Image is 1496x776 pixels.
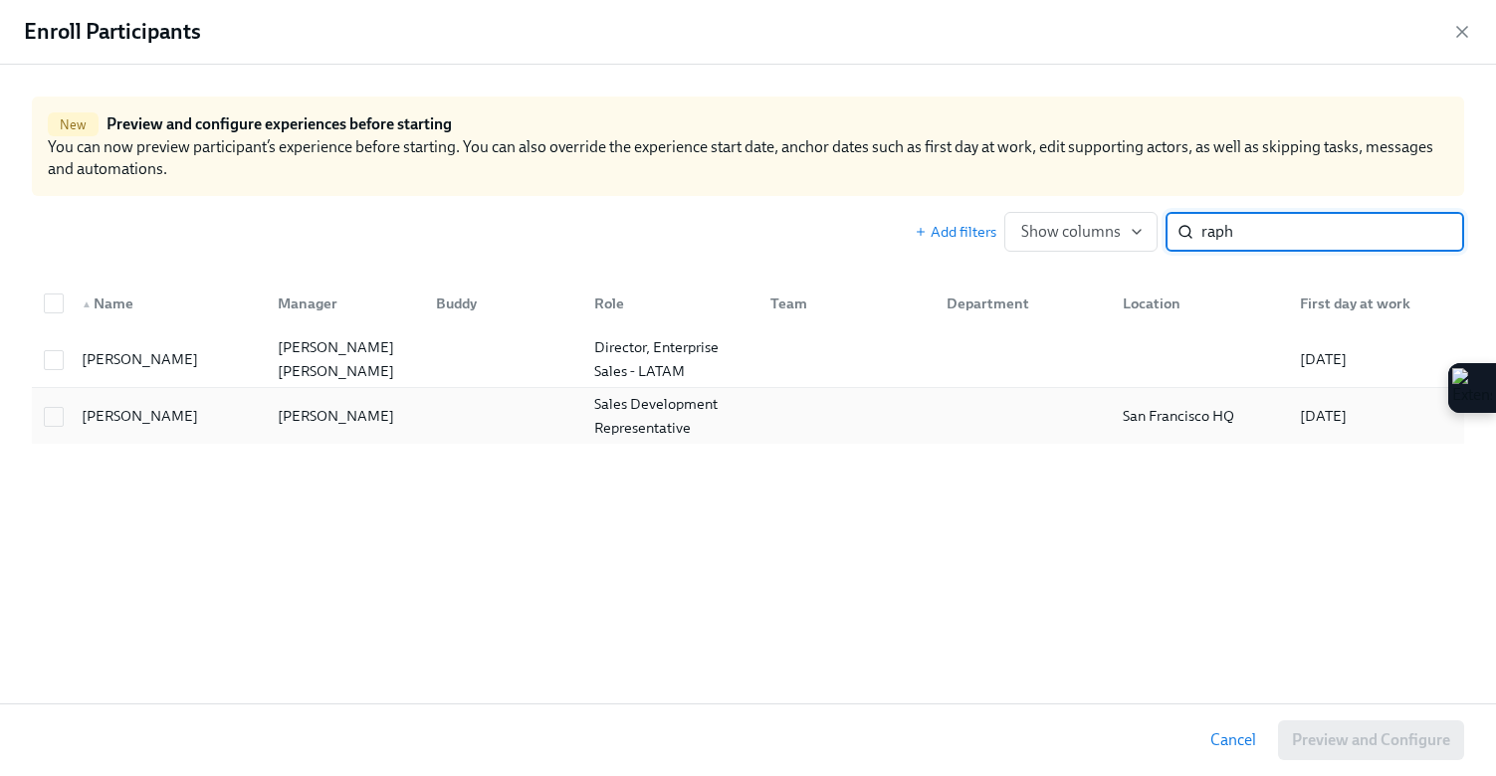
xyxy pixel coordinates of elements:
[74,347,262,371] div: [PERSON_NAME]
[74,404,262,428] div: [PERSON_NAME]
[74,291,262,315] div: Name
[262,284,420,323] div: Manager
[32,331,1464,388] div: [PERSON_NAME][PERSON_NAME] [PERSON_NAME]Director, Enterprise Sales - LATAM[DATE]
[270,291,420,315] div: Manager
[1284,284,1460,323] div: First day at work
[939,291,1107,315] div: Department
[420,284,578,323] div: Buddy
[586,335,754,383] div: Director, Enterprise Sales - LATAM
[107,113,452,135] h6: Preview and configure experiences before starting
[915,222,996,242] button: Add filters
[1115,404,1283,428] div: San Francisco HQ
[1452,368,1492,408] img: Extension Icon
[762,291,931,315] div: Team
[82,299,92,309] span: ▲
[1004,212,1158,252] button: Show columns
[48,117,99,132] span: New
[1115,291,1283,315] div: Location
[578,284,754,323] div: Role
[1196,720,1270,760] button: Cancel
[32,97,1464,196] div: You can now preview participant’s experience before starting. You can also override the experienc...
[1021,222,1141,242] span: Show columns
[428,291,578,315] div: Buddy
[1201,212,1464,252] input: Search by name
[270,335,420,383] div: [PERSON_NAME] [PERSON_NAME]
[270,404,420,428] div: [PERSON_NAME]
[1292,291,1460,315] div: First day at work
[586,291,754,315] div: Role
[586,392,754,440] div: Sales Development Representative
[754,284,931,323] div: Team
[1292,404,1460,428] div: [DATE]
[1210,730,1256,750] span: Cancel
[1107,284,1283,323] div: Location
[66,284,262,323] div: ▲Name
[32,388,1464,444] div: [PERSON_NAME][PERSON_NAME]Sales Development RepresentativeSan Francisco HQ[DATE]
[931,284,1107,323] div: Department
[24,17,201,47] h4: Enroll Participants
[1292,347,1460,371] div: [DATE]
